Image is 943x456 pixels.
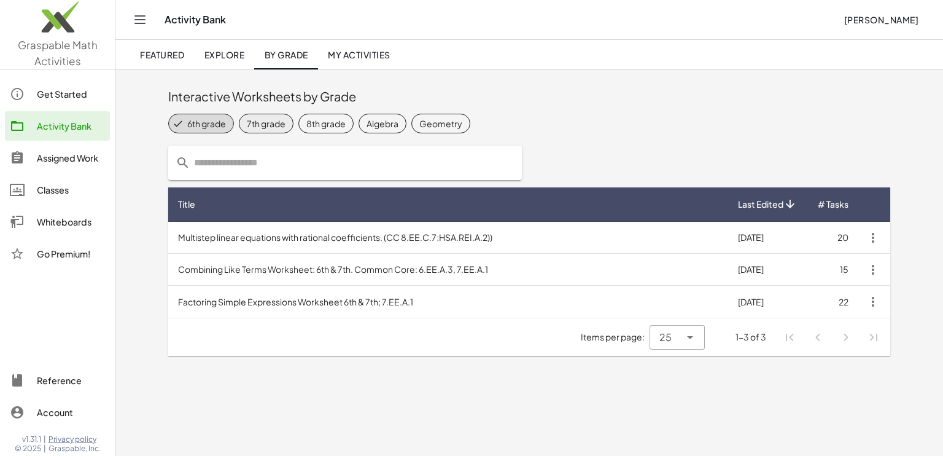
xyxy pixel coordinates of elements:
[659,330,672,345] span: 25
[728,286,807,318] td: [DATE]
[49,444,101,454] span: Graspable, Inc.
[140,49,184,60] span: Featured
[807,254,858,286] td: 15
[844,14,918,25] span: [PERSON_NAME]
[738,198,783,211] span: Last Edited
[168,254,728,286] td: Combining Like Terms Worksheet: 6th & 7th. Common Core: 6.EE.A.3, 7.EE.A.1
[37,214,105,229] div: Whiteboards
[419,117,462,130] div: Geometry
[776,323,888,352] nav: Pagination Navigation
[22,434,41,444] span: v1.31.1
[37,87,105,101] div: Get Started
[37,151,105,165] div: Assigned Work
[130,10,150,29] button: Toggle navigation
[204,49,244,60] span: Explore
[168,88,890,105] div: Interactive Worksheets by Grade
[581,331,650,344] span: Items per page:
[187,117,226,130] div: 6th grade
[18,38,98,68] span: Graspable Math Activities
[5,111,110,141] a: Activity Bank
[37,246,105,261] div: Go Premium!
[5,143,110,173] a: Assigned Work
[178,198,195,211] span: Title
[5,207,110,237] a: Whiteboards
[49,434,101,444] a: Privacy policy
[264,49,308,60] span: By Grade
[44,444,46,454] span: |
[247,117,285,130] div: 7th grade
[807,286,858,318] td: 22
[37,183,105,197] div: Classes
[37,119,105,133] div: Activity Bank
[728,254,807,286] td: [DATE]
[5,366,110,395] a: Reference
[5,79,110,109] a: Get Started
[176,155,190,170] i: prepended action
[37,373,105,388] div: Reference
[168,286,728,318] td: Factoring Simple Expressions Worksheet 6th & 7th; 7.EE.A.1
[735,331,766,344] div: 1-3 of 3
[367,117,398,130] div: Algebra
[15,444,41,454] span: © 2025
[168,222,728,254] td: Multistep linear equations with rational coefficients. (CC 8.EE.C.7;HSA.REI.A.2))
[834,9,928,31] button: [PERSON_NAME]
[37,405,105,420] div: Account
[807,222,858,254] td: 20
[5,398,110,427] a: Account
[306,117,346,130] div: 8th grade
[5,175,110,205] a: Classes
[44,434,46,444] span: |
[818,198,848,211] span: # Tasks
[328,49,390,60] span: My Activities
[728,222,807,254] td: [DATE]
